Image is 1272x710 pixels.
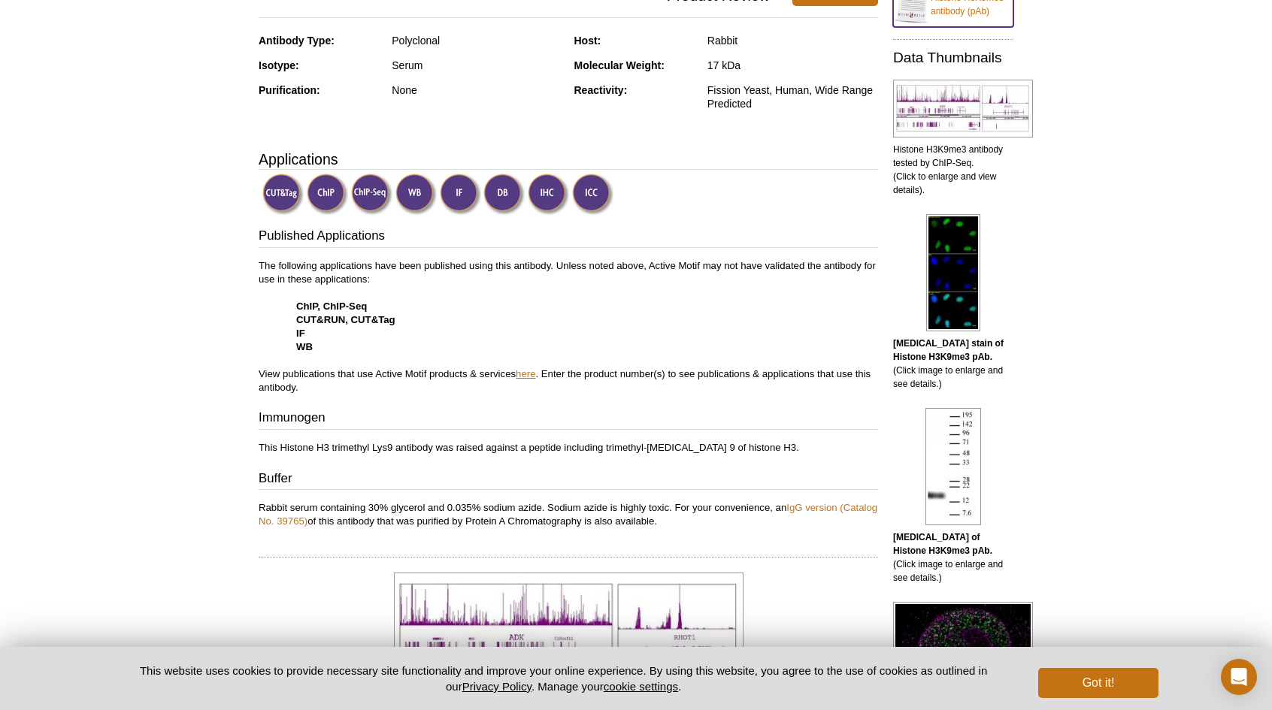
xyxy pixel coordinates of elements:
[462,680,532,693] a: Privacy Policy
[392,59,562,72] div: Serum
[392,83,562,97] div: None
[604,680,678,693] button: cookie settings
[296,328,305,339] strong: IF
[351,174,392,215] img: ChIP-Seq Validated
[262,174,304,215] img: CUT&Tag Validated
[574,59,665,71] strong: Molecular Weight:
[395,174,437,215] img: Western Blot Validated
[259,59,299,71] strong: Isotype:
[259,409,878,430] h3: Immunogen
[893,80,1033,137] img: Histone H3K9me3 antibody tested by ChIP-Seq.
[259,501,878,528] p: Rabbit serum containing 30% glycerol and 0.035% sodium azide. Sodium azide is highly toxic. For y...
[440,174,481,215] img: Immunofluorescence Validated
[259,148,878,171] h3: Applications
[392,34,562,47] div: Polyclonal
[574,35,601,47] strong: Host:
[259,470,878,491] h3: Buffer
[307,174,348,215] img: ChIP Validated
[1038,668,1158,698] button: Got it!
[259,441,878,455] p: This Histone H3 trimethyl Lys9 antibody was raised against a peptide including trimethyl-[MEDICAL...
[516,368,535,379] a: here
[528,174,569,215] img: Immunohistochemistry Validated
[1221,659,1257,695] div: Open Intercom Messenger
[296,314,395,325] strong: CUT&RUN, CUT&Tag
[572,174,613,215] img: Immunocytochemistry Validated
[259,35,335,47] strong: Antibody Type:
[925,408,981,525] img: Histone H3K9me3 antibody (pAb) tested by Western blot.
[893,532,992,556] b: [MEDICAL_DATA] of Histone H3K9me3 pAb.
[296,301,367,312] strong: ChIP, ChIP-Seq
[296,341,313,352] strong: WB
[259,84,320,96] strong: Purification:
[707,83,878,110] div: Fission Yeast, Human, Wide Range Predicted
[893,337,1013,391] p: (Click image to enlarge and see details.)
[926,214,980,331] img: Histone H3K9me3 antibody (pAb) tested by immunofluorescence.
[114,663,1013,694] p: This website uses cookies to provide necessary site functionality and improve your online experie...
[893,51,1013,65] h2: Data Thumbnails
[259,259,878,394] p: The following applications have been published using this antibody. Unless noted above, Active Mo...
[893,338,1004,362] b: [MEDICAL_DATA] stain of Histone H3K9me3 pAb.
[259,227,878,248] h3: Published Applications
[707,34,878,47] div: Rabbit
[574,84,628,96] strong: Reactivity:
[483,174,525,215] img: Dot Blot Validated
[893,143,1013,197] p: Histone H3K9me3 antibody tested by ChIP-Seq. (Click to enlarge and view details).
[893,530,1013,585] p: (Click image to enlarge and see details.)
[707,59,878,72] div: 17 kDa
